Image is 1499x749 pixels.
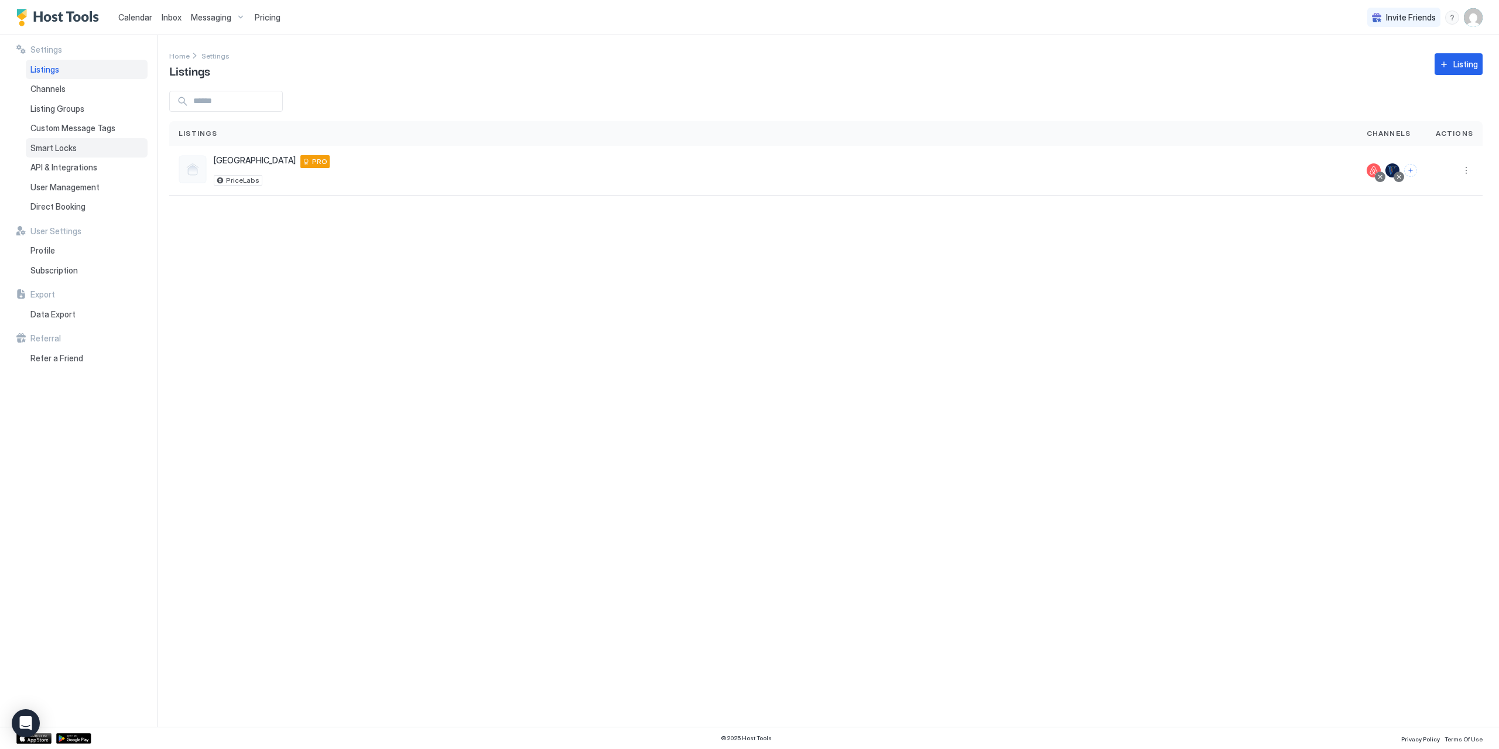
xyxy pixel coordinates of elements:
[30,245,55,256] span: Profile
[201,52,230,60] span: Settings
[26,348,148,368] a: Refer a Friend
[26,60,148,80] a: Listings
[26,158,148,177] a: API & Integrations
[26,177,148,197] a: User Management
[26,241,148,261] a: Profile
[30,333,61,344] span: Referral
[118,12,152,22] span: Calendar
[30,143,77,153] span: Smart Locks
[26,197,148,217] a: Direct Booking
[1445,732,1483,744] a: Terms Of Use
[30,162,97,173] span: API & Integrations
[169,49,190,61] div: Breadcrumb
[26,261,148,281] a: Subscription
[1404,164,1417,177] button: Connect channels
[1401,732,1440,744] a: Privacy Policy
[26,138,148,158] a: Smart Locks
[214,155,296,166] span: [GEOGRAPHIC_DATA]
[30,265,78,276] span: Subscription
[191,12,231,23] span: Messaging
[30,309,76,320] span: Data Export
[1445,11,1459,25] div: menu
[26,118,148,138] a: Custom Message Tags
[1464,8,1483,27] div: User profile
[1459,163,1473,177] div: menu
[12,709,40,737] div: Open Intercom Messenger
[30,84,66,94] span: Channels
[30,104,84,114] span: Listing Groups
[189,91,282,111] input: Input Field
[30,45,62,55] span: Settings
[30,226,81,237] span: User Settings
[30,289,55,300] span: Export
[721,734,772,742] span: © 2025 Host Tools
[312,156,327,167] span: PRO
[26,79,148,99] a: Channels
[1386,12,1436,23] span: Invite Friends
[169,52,190,60] span: Home
[201,49,230,61] div: Breadcrumb
[30,182,100,193] span: User Management
[1453,58,1478,70] div: Listing
[255,12,280,23] span: Pricing
[1459,163,1473,177] button: More options
[30,64,59,75] span: Listings
[162,11,182,23] a: Inbox
[30,201,85,212] span: Direct Booking
[1436,128,1473,139] span: Actions
[26,99,148,119] a: Listing Groups
[1367,128,1411,139] span: Channels
[56,733,91,744] a: Google Play Store
[1445,736,1483,743] span: Terms Of Use
[201,49,230,61] a: Settings
[16,733,52,744] a: App Store
[30,353,83,364] span: Refer a Friend
[30,123,115,134] span: Custom Message Tags
[179,128,218,139] span: Listings
[1401,736,1440,743] span: Privacy Policy
[169,61,210,79] span: Listings
[16,9,104,26] a: Host Tools Logo
[169,49,190,61] a: Home
[118,11,152,23] a: Calendar
[162,12,182,22] span: Inbox
[1435,53,1483,75] button: Listing
[26,305,148,324] a: Data Export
